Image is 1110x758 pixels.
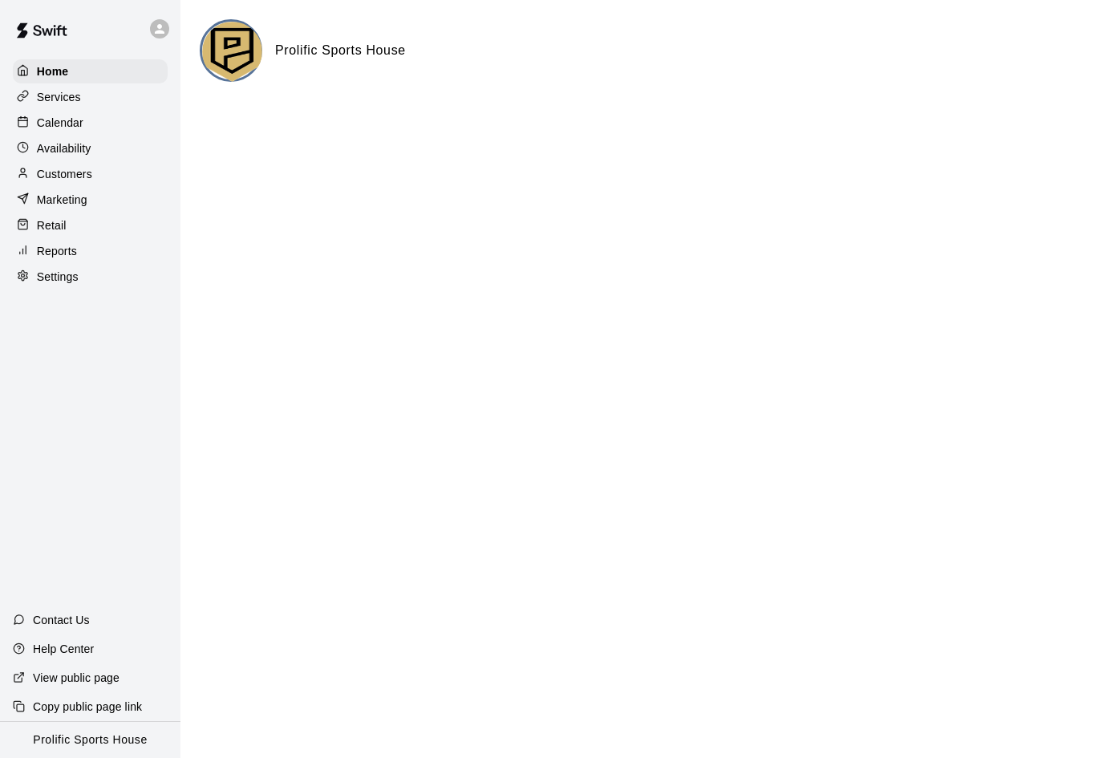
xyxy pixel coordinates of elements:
[37,269,79,285] p: Settings
[13,136,168,160] a: Availability
[13,85,168,109] a: Services
[275,40,406,61] h6: Prolific Sports House
[33,670,120,686] p: View public page
[13,111,168,135] a: Calendar
[202,22,262,82] img: Prolific Sports House logo
[37,192,87,208] p: Marketing
[13,162,168,186] a: Customers
[13,59,168,83] a: Home
[33,699,142,715] p: Copy public page link
[37,166,92,182] p: Customers
[37,140,91,156] p: Availability
[13,265,168,289] a: Settings
[37,115,83,131] p: Calendar
[33,641,94,657] p: Help Center
[37,89,81,105] p: Services
[13,213,168,237] a: Retail
[37,217,67,233] p: Retail
[33,612,90,628] p: Contact Us
[37,243,77,259] p: Reports
[13,239,168,263] a: Reports
[13,188,168,212] a: Marketing
[37,63,69,79] p: Home
[33,732,147,748] p: Prolific Sports House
